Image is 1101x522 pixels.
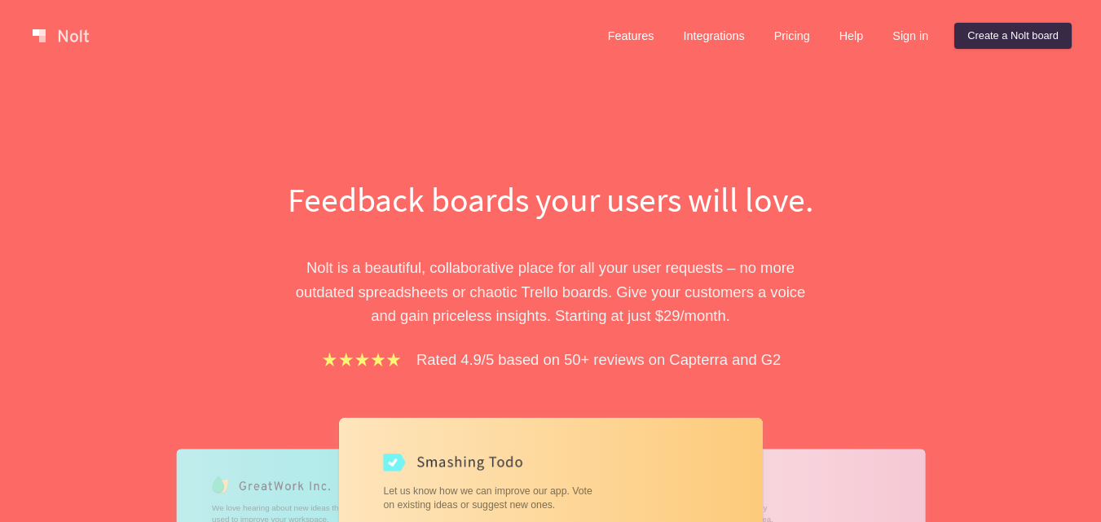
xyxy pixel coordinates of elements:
a: Sign in [879,23,941,49]
h1: Feedback boards your users will love. [270,176,832,223]
p: Nolt is a beautiful, collaborative place for all your user requests – no more outdated spreadshee... [270,256,832,327]
a: Pricing [761,23,823,49]
img: stars.b067e34983.png [320,350,403,369]
a: Features [595,23,667,49]
p: Rated 4.9/5 based on 50+ reviews on Capterra and G2 [416,348,781,371]
a: Help [826,23,877,49]
a: Create a Nolt board [954,23,1072,49]
a: Integrations [670,23,757,49]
